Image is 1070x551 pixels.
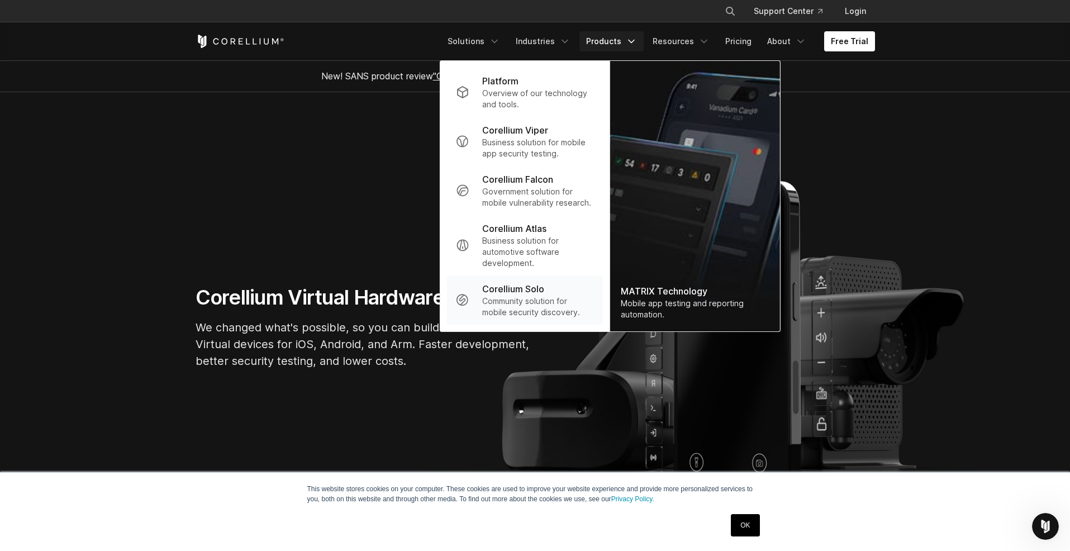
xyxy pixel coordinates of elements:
a: MATRIX Technology Mobile app testing and reporting automation. [610,61,779,331]
p: Corellium Falcon [482,173,553,186]
a: Support Center [745,1,831,21]
p: Business solution for automotive software development. [482,235,593,269]
a: Corellium Home [196,35,284,48]
a: OK [731,514,759,536]
button: Search [720,1,740,21]
span: New! SANS product review now available. [321,70,749,82]
a: Products [579,31,644,51]
div: Navigation Menu [711,1,875,21]
a: Privacy Policy. [611,495,654,503]
div: Mobile app testing and reporting automation. [621,298,768,320]
a: "Collaborative Mobile App Security Development and Analysis" [433,70,691,82]
iframe: Intercom live chat [1032,513,1059,540]
a: Corellium Falcon Government solution for mobile vulnerability research. [446,166,602,215]
a: Login [836,1,875,21]
p: Corellium Solo [482,282,544,296]
a: Corellium Solo Community solution for mobile security discovery. [446,275,602,325]
p: Government solution for mobile vulnerability research. [482,186,593,208]
a: Resources [646,31,716,51]
p: We changed what's possible, so you can build what's next. Virtual devices for iOS, Android, and A... [196,319,531,369]
p: Corellium Viper [482,123,548,137]
p: Platform [482,74,519,88]
img: Matrix_WebNav_1x [610,61,779,331]
a: Corellium Viper Business solution for mobile app security testing. [446,117,602,166]
a: Pricing [719,31,758,51]
p: Corellium Atlas [482,222,546,235]
div: Navigation Menu [441,31,875,51]
div: MATRIX Technology [621,284,768,298]
p: Community solution for mobile security discovery. [482,296,593,318]
h1: Corellium Virtual Hardware [196,285,531,310]
a: Solutions [441,31,507,51]
a: About [760,31,813,51]
p: Business solution for mobile app security testing. [482,137,593,159]
p: Overview of our technology and tools. [482,88,593,110]
a: Corellium Atlas Business solution for automotive software development. [446,215,602,275]
a: Platform Overview of our technology and tools. [446,68,602,117]
a: Industries [509,31,577,51]
p: This website stores cookies on your computer. These cookies are used to improve your website expe... [307,484,763,504]
a: Free Trial [824,31,875,51]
